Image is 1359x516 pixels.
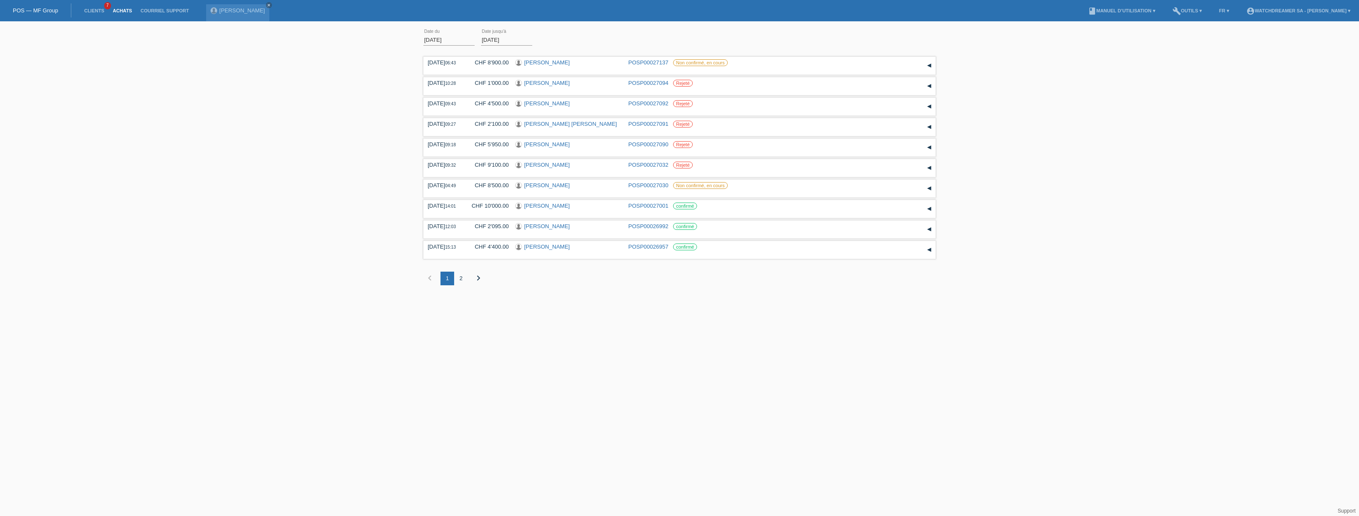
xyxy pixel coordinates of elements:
[524,244,570,250] a: [PERSON_NAME]
[628,121,668,127] a: POSP00027091
[104,2,111,9] span: 7
[1242,8,1355,13] a: account_circleWatchdreamer SA - [PERSON_NAME] ▾
[266,2,272,8] a: close
[425,273,435,283] i: chevron_left
[468,80,509,86] div: CHF 1'000.00
[454,272,468,285] div: 2
[445,142,456,147] span: 09:18
[673,182,728,189] label: Non confirmé, en cours
[524,182,570,188] a: [PERSON_NAME]
[673,100,693,107] label: Rejeté
[468,203,509,209] div: CHF 10'000.00
[267,3,271,7] i: close
[524,223,570,229] a: [PERSON_NAME]
[473,273,484,283] i: chevron_right
[923,80,936,93] div: étendre/coller
[673,223,697,230] label: confirmé
[1338,508,1356,514] a: Support
[628,162,668,168] a: POSP00027032
[1168,8,1206,13] a: buildOutils ▾
[468,141,509,148] div: CHF 5'950.00
[923,121,936,133] div: étendre/coller
[445,245,456,249] span: 15:13
[673,141,693,148] label: Rejeté
[445,122,456,127] span: 09:27
[428,203,462,209] div: [DATE]
[923,59,936,72] div: étendre/coller
[468,223,509,229] div: CHF 2'095.00
[1084,8,1160,13] a: bookManuel d’utilisation ▾
[428,162,462,168] div: [DATE]
[1172,7,1181,15] i: build
[80,8,108,13] a: Clients
[923,223,936,236] div: étendre/coller
[923,141,936,154] div: étendre/coller
[628,100,668,107] a: POSP00027092
[440,272,454,285] div: 1
[524,100,570,107] a: [PERSON_NAME]
[923,182,936,195] div: étendre/coller
[428,121,462,127] div: [DATE]
[428,80,462,86] div: [DATE]
[524,141,570,148] a: [PERSON_NAME]
[923,100,936,113] div: étendre/coller
[468,100,509,107] div: CHF 4'500.00
[428,141,462,148] div: [DATE]
[628,182,668,188] a: POSP00027030
[524,162,570,168] a: [PERSON_NAME]
[468,182,509,188] div: CHF 8'500.00
[468,59,509,66] div: CHF 8'900.00
[445,163,456,168] span: 09:32
[1215,8,1234,13] a: FR ▾
[445,183,456,188] span: 04:49
[445,81,456,86] span: 10:28
[628,244,668,250] a: POSP00026957
[445,61,456,65] span: 06:43
[673,121,693,128] label: Rejeté
[524,80,570,86] a: [PERSON_NAME]
[428,100,462,107] div: [DATE]
[628,141,668,148] a: POSP00027090
[445,224,456,229] span: 12:03
[219,7,265,14] a: [PERSON_NAME]
[628,203,668,209] a: POSP00027001
[524,203,570,209] a: [PERSON_NAME]
[673,203,697,209] label: confirmé
[673,162,693,168] label: Rejeté
[923,244,936,256] div: étendre/coller
[468,121,509,127] div: CHF 2'100.00
[524,121,617,127] a: [PERSON_NAME] [PERSON_NAME]
[428,59,462,66] div: [DATE]
[628,59,668,66] a: POSP00027137
[673,244,697,250] label: confirmé
[468,162,509,168] div: CHF 9'100.00
[673,80,693,87] label: Rejeté
[445,204,456,209] span: 14:01
[468,244,509,250] div: CHF 4'400.00
[524,59,570,66] a: [PERSON_NAME]
[673,59,728,66] label: Non confirmé, en cours
[428,244,462,250] div: [DATE]
[1088,7,1097,15] i: book
[628,223,668,229] a: POSP00026992
[428,223,462,229] div: [DATE]
[923,203,936,215] div: étendre/coller
[136,8,193,13] a: Courriel Support
[108,8,136,13] a: Achats
[628,80,668,86] a: POSP00027094
[445,101,456,106] span: 09:43
[923,162,936,174] div: étendre/coller
[13,7,58,14] a: POS — MF Group
[1246,7,1255,15] i: account_circle
[428,182,462,188] div: [DATE]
